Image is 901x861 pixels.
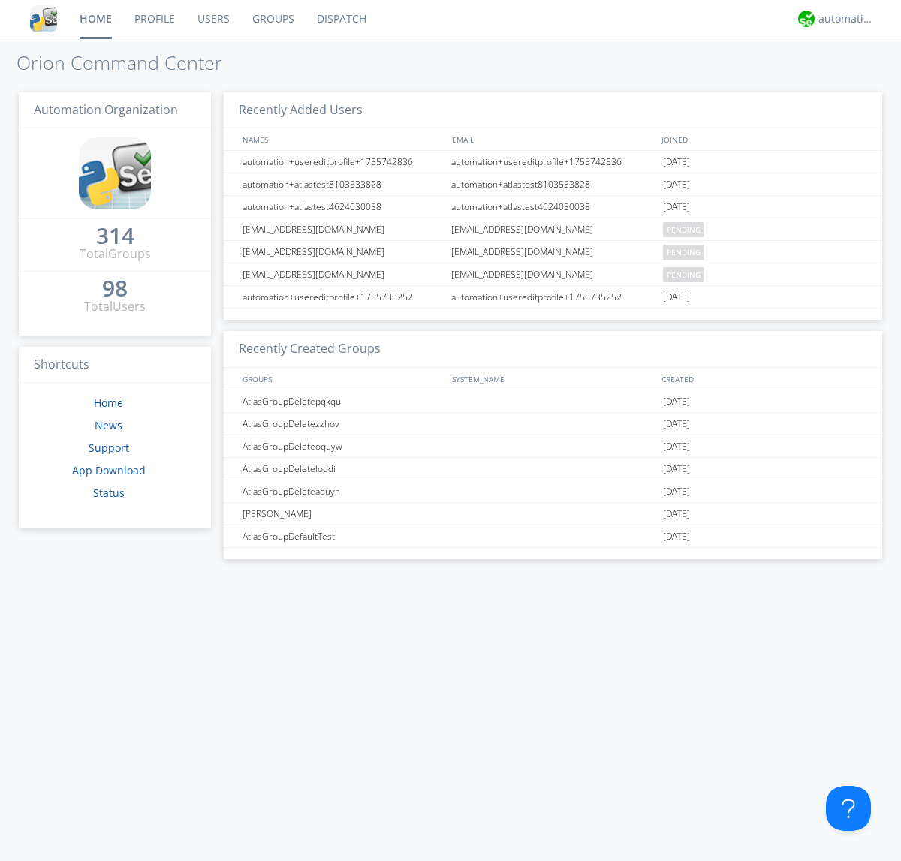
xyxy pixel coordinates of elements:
[79,137,151,209] img: cddb5a64eb264b2086981ab96f4c1ba7
[80,245,151,263] div: Total Groups
[72,463,146,477] a: App Download
[239,173,447,195] div: automation+atlastest8103533828
[96,228,134,243] div: 314
[239,263,447,285] div: [EMAIL_ADDRESS][DOMAIN_NAME]
[96,228,134,245] a: 314
[30,5,57,32] img: cddb5a64eb264b2086981ab96f4c1ba7
[239,413,447,435] div: AtlasGroupDeletezzhov
[239,196,447,218] div: automation+atlastest4624030038
[224,218,882,241] a: [EMAIL_ADDRESS][DOMAIN_NAME][EMAIL_ADDRESS][DOMAIN_NAME]pending
[663,173,690,196] span: [DATE]
[663,151,690,173] span: [DATE]
[224,286,882,309] a: automation+usereditprofile+1755735252automation+usereditprofile+1755735252[DATE]
[239,368,444,390] div: GROUPS
[826,786,871,831] iframe: Toggle Customer Support
[224,413,882,435] a: AtlasGroupDeletezzhov[DATE]
[224,241,882,263] a: [EMAIL_ADDRESS][DOMAIN_NAME][EMAIL_ADDRESS][DOMAIN_NAME]pending
[663,525,690,548] span: [DATE]
[102,281,128,298] a: 98
[663,286,690,309] span: [DATE]
[224,173,882,196] a: automation+atlastest8103533828automation+atlastest8103533828[DATE]
[224,525,882,548] a: AtlasGroupDefaultTest[DATE]
[658,368,868,390] div: CREATED
[448,128,658,150] div: EMAIL
[663,222,704,237] span: pending
[447,151,659,173] div: automation+usereditprofile+1755742836
[447,241,659,263] div: [EMAIL_ADDRESS][DOMAIN_NAME]
[663,480,690,503] span: [DATE]
[447,173,659,195] div: automation+atlastest8103533828
[447,263,659,285] div: [EMAIL_ADDRESS][DOMAIN_NAME]
[663,267,704,282] span: pending
[224,151,882,173] a: automation+usereditprofile+1755742836automation+usereditprofile+1755742836[DATE]
[663,458,690,480] span: [DATE]
[798,11,815,27] img: d2d01cd9b4174d08988066c6d424eccd
[663,503,690,525] span: [DATE]
[224,331,882,368] h3: Recently Created Groups
[239,151,447,173] div: automation+usereditprofile+1755742836
[89,441,129,455] a: Support
[818,11,875,26] div: automation+atlas
[224,435,882,458] a: AtlasGroupDeleteoquyw[DATE]
[224,92,882,129] h3: Recently Added Users
[663,413,690,435] span: [DATE]
[239,390,447,412] div: AtlasGroupDeletepqkqu
[663,196,690,218] span: [DATE]
[239,525,447,547] div: AtlasGroupDefaultTest
[19,347,211,384] h3: Shortcuts
[239,286,447,308] div: automation+usereditprofile+1755735252
[102,281,128,296] div: 98
[239,503,447,525] div: [PERSON_NAME]
[447,286,659,308] div: automation+usereditprofile+1755735252
[448,368,658,390] div: SYSTEM_NAME
[663,245,704,260] span: pending
[658,128,868,150] div: JOINED
[94,396,123,410] a: Home
[239,435,447,457] div: AtlasGroupDeleteoquyw
[239,241,447,263] div: [EMAIL_ADDRESS][DOMAIN_NAME]
[93,486,125,500] a: Status
[447,218,659,240] div: [EMAIL_ADDRESS][DOMAIN_NAME]
[224,390,882,413] a: AtlasGroupDeletepqkqu[DATE]
[239,128,444,150] div: NAMES
[239,480,447,502] div: AtlasGroupDeleteaduyn
[224,263,882,286] a: [EMAIL_ADDRESS][DOMAIN_NAME][EMAIL_ADDRESS][DOMAIN_NAME]pending
[34,101,178,118] span: Automation Organization
[663,435,690,458] span: [DATE]
[239,218,447,240] div: [EMAIL_ADDRESS][DOMAIN_NAME]
[224,480,882,503] a: AtlasGroupDeleteaduyn[DATE]
[224,196,882,218] a: automation+atlastest4624030038automation+atlastest4624030038[DATE]
[224,503,882,525] a: [PERSON_NAME][DATE]
[663,390,690,413] span: [DATE]
[224,458,882,480] a: AtlasGroupDeleteloddi[DATE]
[239,458,447,480] div: AtlasGroupDeleteloddi
[447,196,659,218] div: automation+atlastest4624030038
[95,418,122,432] a: News
[84,298,146,315] div: Total Users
